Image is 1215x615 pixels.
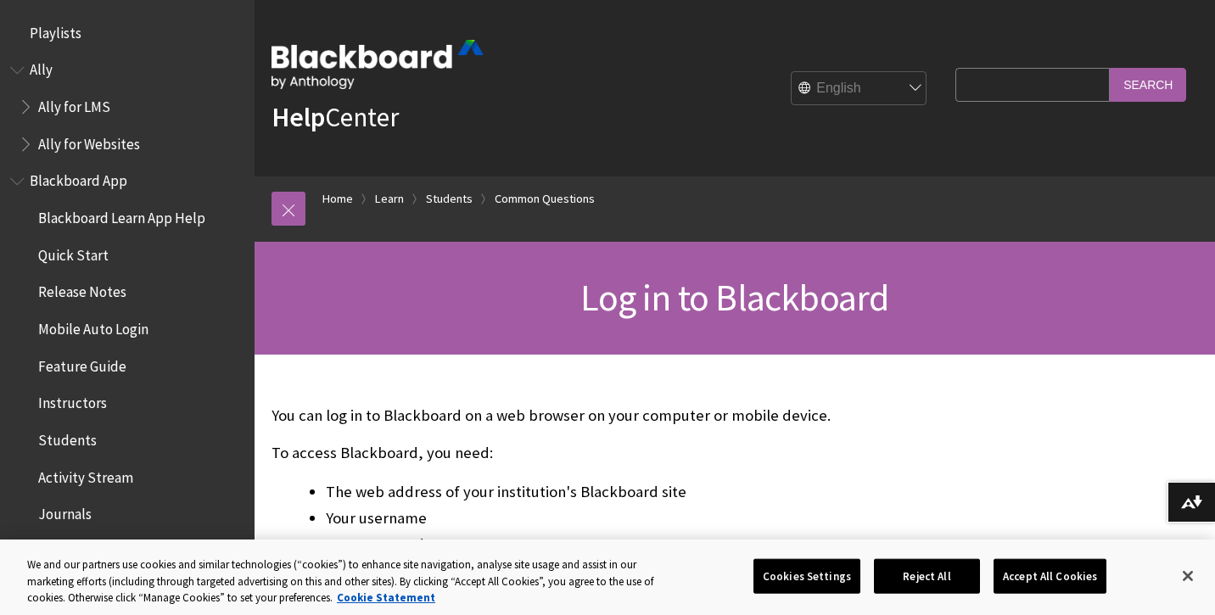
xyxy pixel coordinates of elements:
strong: Help [272,100,325,134]
a: HelpCenter [272,100,399,134]
span: Playlists [30,19,81,42]
a: More information about your privacy, opens in a new tab [337,590,435,605]
a: Students [426,188,473,210]
span: Log in to Blackboard [580,274,888,321]
button: Accept All Cookies [994,558,1106,594]
select: Site Language Selector [792,72,927,106]
div: We and our partners use cookies and similar technologies (“cookies”) to enhance site navigation, ... [27,556,669,607]
button: Cookies Settings [753,558,860,594]
p: To access Blackboard, you need: [272,442,947,464]
li: Your password [326,533,947,556]
span: Ally for LMS [38,92,110,115]
nav: Book outline for Playlists [10,19,244,48]
span: Blackboard Learn App Help [38,204,205,226]
span: Ally for Websites [38,130,140,153]
button: Close [1169,557,1207,595]
a: Common Questions [495,188,595,210]
span: Students [38,426,97,449]
span: Quick Start [38,241,109,264]
span: Activity Stream [38,463,133,486]
li: The web address of your institution's Blackboard site [326,480,947,504]
a: Home [322,188,353,210]
span: Courses and Organizations [38,537,199,560]
span: Instructors [38,389,107,412]
span: Ally [30,56,53,79]
nav: Book outline for Anthology Ally Help [10,56,244,159]
span: Journals [38,500,92,523]
input: Search [1110,68,1186,101]
img: Blackboard by Anthology [272,40,484,89]
a: Learn [375,188,404,210]
p: You can log in to Blackboard on a web browser on your computer or mobile device. [272,405,947,427]
span: Blackboard App [30,167,127,190]
span: Feature Guide [38,352,126,375]
span: Mobile Auto Login [38,315,148,338]
li: Your username [326,506,947,530]
span: Release Notes [38,278,126,301]
button: Reject All [874,558,980,594]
